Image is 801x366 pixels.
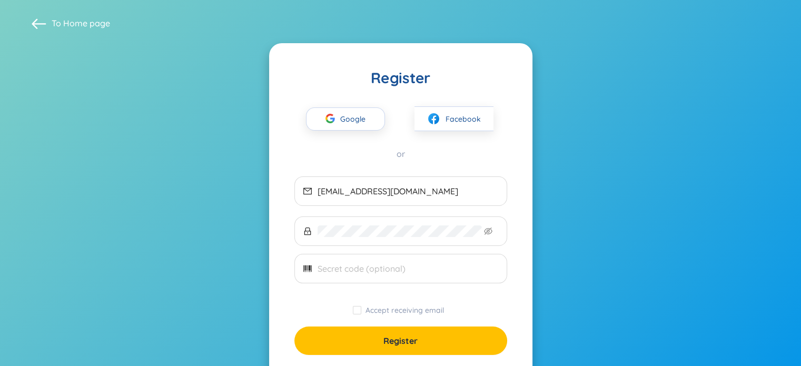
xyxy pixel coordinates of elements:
span: Google [340,108,371,130]
button: facebookFacebook [414,106,493,131]
span: Facebook [446,113,481,125]
span: Register [383,335,418,347]
button: Google [306,107,385,131]
span: lock [303,227,312,235]
div: or [294,148,507,160]
button: Register [294,327,507,355]
input: Email [318,185,498,197]
span: To [52,17,110,29]
img: facebook [427,112,440,125]
div: Register [294,68,507,87]
span: barcode [303,264,312,273]
a: Home page [63,18,110,28]
span: eye-invisible [484,227,492,235]
span: mail [303,187,312,195]
span: Accept receiving email [361,305,448,315]
input: Secret code (optional) [318,263,498,274]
